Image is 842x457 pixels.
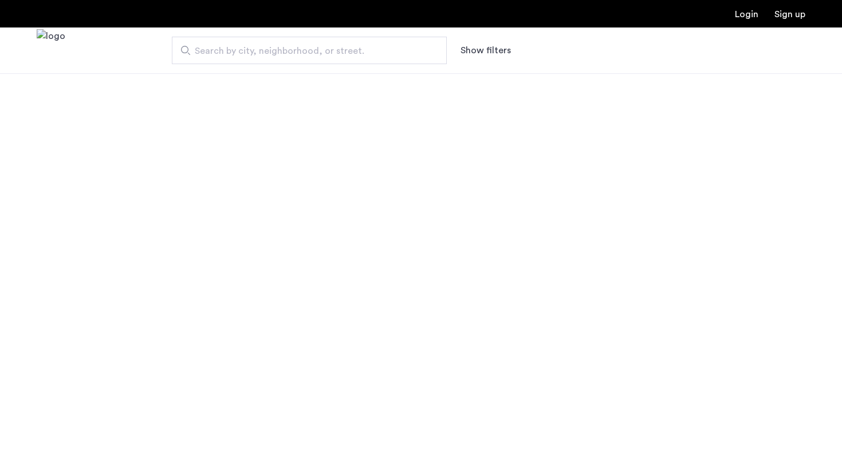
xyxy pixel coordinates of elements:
[172,37,447,64] input: Apartment Search
[37,29,65,72] img: logo
[735,10,758,19] a: Login
[195,44,415,58] span: Search by city, neighborhood, or street.
[461,44,511,57] button: Show or hide filters
[774,10,805,19] a: Registration
[37,29,65,72] a: Cazamio Logo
